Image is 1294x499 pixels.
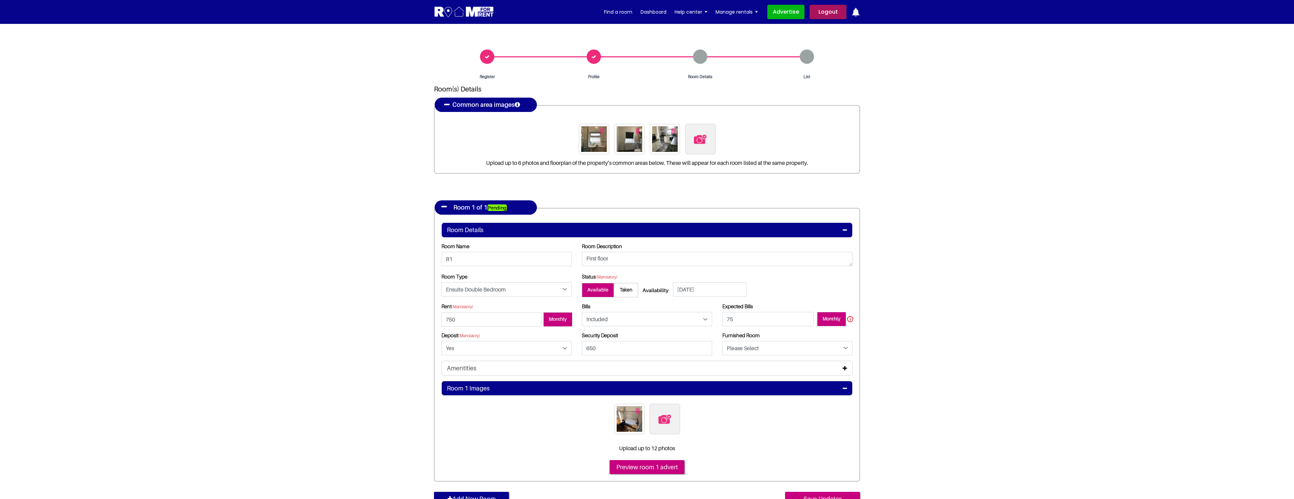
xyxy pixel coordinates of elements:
label: Room Description [582,243,622,249]
label: Deposit [441,332,480,338]
span: Available [582,283,614,297]
a: Register [434,49,541,80]
img: Logo for Room for Rent, featuring a welcoming design with a house icon and modern typography [434,6,494,18]
span: Monthly [817,312,846,326]
label: Rent [441,303,473,309]
p: Upload up to 6 photos and floorplan of the property’s common areas below. These will appear for e... [441,160,853,166]
h2: Room(s) Details [434,85,860,105]
a: Find a room [604,7,632,17]
img: delete icon [635,408,640,414]
label: Room Name [441,243,469,249]
input: Enter Room Name [441,252,572,266]
span: List [786,74,827,80]
img: delete icon [671,128,675,134]
a: Dashboard [641,7,666,17]
a: Help center [675,7,707,17]
span: Profile [573,74,614,80]
img: ic-notification [852,8,860,16]
h5: Availability [643,287,672,293]
span: Register [467,74,508,80]
strong: Pending [487,204,507,211]
input: .e.g. £100 [441,312,541,327]
span: Taken [614,283,638,297]
p: Upload up to 12 photos [441,445,853,452]
input: dd-mm-yyyy [673,282,747,297]
h4: Room Details [447,226,483,234]
img: upload icon [658,412,672,426]
label: Security Deposit [582,332,618,338]
label: Furnished Room [722,332,760,338]
label: Room Type [441,273,467,280]
a: Logout [810,5,846,19]
small: (Mandatory) [452,304,473,309]
a: Manage rentals [716,7,758,17]
small: (Mandatory) [596,274,618,280]
span: Room Details [680,74,721,80]
h4: Room 1 of 1 [448,200,513,215]
small: (Mandatory) [458,333,480,338]
img: info.svg [847,316,853,322]
a: Profile [541,49,647,80]
span: Monthly [543,312,572,327]
input: Preview room 1 advert [610,460,684,474]
label: Expected Bills [722,303,853,309]
img: delete icon [635,128,640,134]
label: Bills [582,303,590,309]
input: .e.g. £100 [722,312,814,326]
h4: Room 1 Images [447,385,490,392]
textarea: First floor [582,252,853,266]
label: Status [582,273,642,280]
h4: Amentities [447,365,476,372]
h4: Common area images [452,98,520,112]
a: Advertise [767,5,804,19]
img: delete icon [600,128,604,134]
a: Room Details [647,49,754,80]
img: delete icon [693,132,707,146]
input: .e.g. £100 [582,341,712,355]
